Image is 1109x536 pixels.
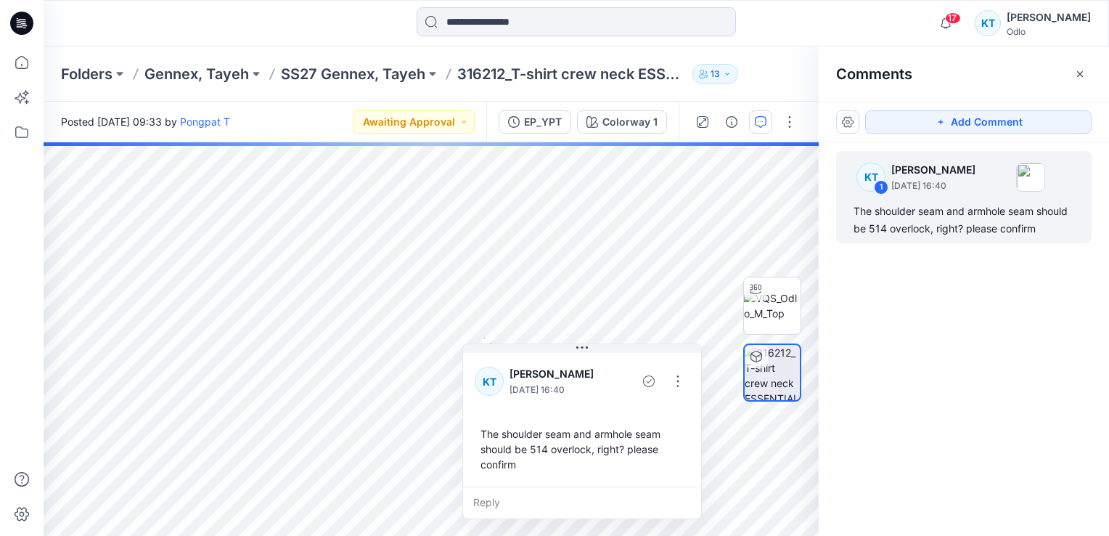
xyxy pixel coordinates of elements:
button: EP_YPT [499,110,571,134]
p: [PERSON_NAME] [510,365,605,383]
img: 316212_T-shirt crew neck ESSENTIAL LINENCOOL_EP_YPT Colorway 1 [745,345,800,400]
p: 13 [711,66,720,82]
p: 316212_T-shirt crew neck ESSENTIAL LINENCOOL_EP_YPT [457,64,687,84]
img: VQS_Odlo_M_Top [744,291,801,321]
h2: Comments [836,65,912,83]
span: 17 [945,12,961,24]
a: Folders [61,64,112,84]
div: 1 [874,180,888,195]
button: Add Comment [865,110,1092,134]
button: Colorway 1 [577,110,667,134]
a: Pongpat T [180,115,230,128]
p: [DATE] 16:40 [510,383,605,397]
button: 13 [692,64,738,84]
div: KT [475,367,504,396]
div: Odlo [1007,26,1091,37]
a: SS27 Gennex, Tayeh [281,64,425,84]
button: Details [720,110,743,134]
div: [PERSON_NAME] [1007,9,1091,26]
div: EP_YPT [524,114,562,130]
p: [DATE] 16:40 [891,179,975,193]
div: Colorway 1 [602,114,658,130]
div: The shoulder seam and armhole seam should be 514 overlock, right? please confirm [854,203,1074,237]
div: The shoulder seam and armhole seam should be 514 overlock, right? please confirm [475,421,689,478]
span: Posted [DATE] 09:33 by [61,114,230,129]
a: Gennex, Tayeh [144,64,249,84]
div: KT [975,10,1001,36]
div: Reply [463,487,701,519]
p: [PERSON_NAME] [891,161,975,179]
div: KT [856,163,885,192]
